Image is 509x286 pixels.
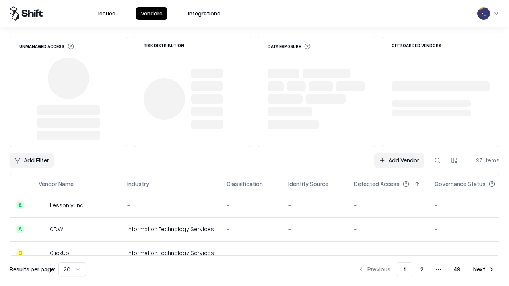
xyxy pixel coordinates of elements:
[39,180,74,188] div: Vendor Name
[39,201,47,209] img: Lessonly, Inc.
[354,201,422,209] div: -
[227,180,263,188] div: Classification
[50,201,84,209] div: Lessonly, Inc.
[50,225,63,233] div: CDW
[392,43,441,48] div: Offboarded Vendors
[16,249,24,257] div: C
[227,201,276,209] div: -
[414,262,430,276] button: 2
[435,201,508,209] div: -
[353,262,499,276] nav: pagination
[435,249,508,257] div: -
[354,180,400,188] div: Detected Access
[374,153,424,168] a: Add Vendor
[227,225,276,233] div: -
[39,249,47,257] img: ClickUp
[288,201,341,209] div: -
[93,7,120,20] button: Issues
[127,249,214,257] div: Information Technology Services
[447,262,467,276] button: 49
[183,7,225,20] button: Integrations
[16,225,24,233] div: A
[50,249,69,257] div: ClickUp
[435,180,486,188] div: Governance Status
[288,225,341,233] div: -
[136,7,167,20] button: Vendors
[268,43,311,50] div: Data Exposure
[468,156,499,164] div: 971 items
[397,262,412,276] button: 1
[468,262,499,276] button: Next
[227,249,276,257] div: -
[19,43,74,50] div: Unmanaged Access
[288,180,328,188] div: Identity Source
[10,153,54,168] button: Add Filter
[127,201,214,209] div: -
[127,225,214,233] div: Information Technology Services
[144,43,184,48] div: Risk Distribution
[16,201,24,209] div: A
[354,249,422,257] div: -
[127,180,149,188] div: Industry
[10,265,55,273] p: Results per page:
[39,225,47,233] img: CDW
[435,225,508,233] div: -
[288,249,341,257] div: -
[354,225,422,233] div: -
